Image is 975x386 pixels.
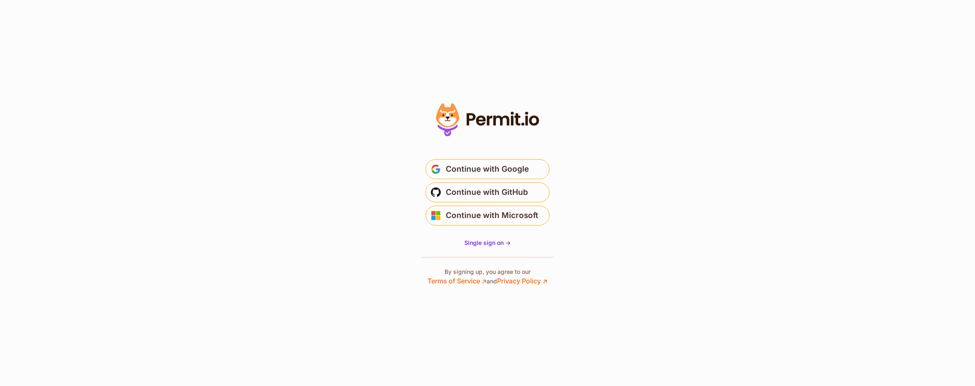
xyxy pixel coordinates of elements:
button: Continue with Microsoft [425,206,550,225]
a: Single sign on -> [464,239,511,247]
span: Continue with Google [446,163,529,176]
button: Continue with Google [425,159,550,179]
p: By signing up, you agree to our and [428,268,547,286]
span: Continue with GitHub [446,186,528,199]
a: Privacy Policy ↗ [497,277,547,285]
span: Continue with Microsoft [446,209,538,222]
span: Single sign on -> [464,239,511,246]
a: Terms of Service ↗ [428,277,487,285]
button: Continue with GitHub [425,182,550,202]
